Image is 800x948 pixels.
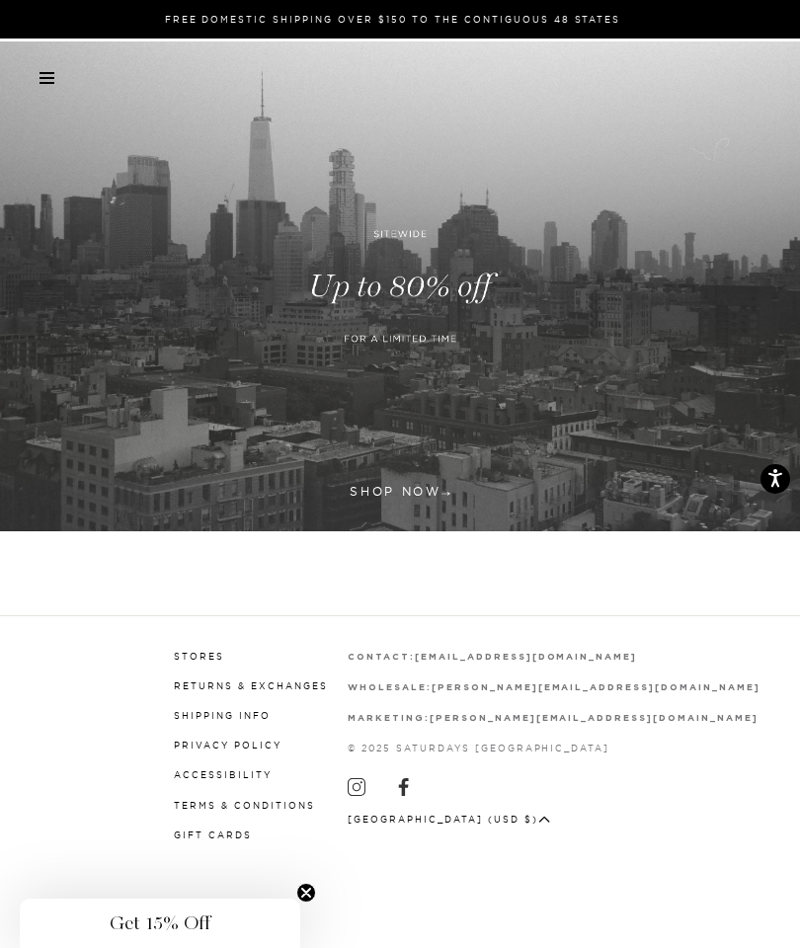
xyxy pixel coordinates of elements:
button: Close teaser [296,883,316,903]
a: Terms & Conditions [174,800,315,811]
a: Returns & Exchanges [174,680,328,691]
p: © 2025 Saturdays [GEOGRAPHIC_DATA] [348,741,760,755]
strong: [EMAIL_ADDRESS][DOMAIN_NAME] [415,653,637,662]
a: Gift Cards [174,829,252,840]
p: FREE DOMESTIC SHIPPING OVER $150 TO THE CONTIGUOUS 48 STATES [47,12,738,27]
strong: marketing: [348,714,430,723]
a: Privacy Policy [174,740,281,750]
span: Get 15% Off [110,911,210,935]
a: Shipping Info [174,710,271,721]
strong: wholesale: [348,683,432,692]
strong: [PERSON_NAME][EMAIL_ADDRESS][DOMAIN_NAME] [430,714,759,723]
a: Accessibility [174,769,272,780]
a: [PERSON_NAME][EMAIL_ADDRESS][DOMAIN_NAME] [432,681,760,692]
a: Stores [174,651,224,662]
button: [GEOGRAPHIC_DATA] (USD $) [348,812,550,827]
strong: contact: [348,653,415,662]
a: [PERSON_NAME][EMAIL_ADDRESS][DOMAIN_NAME] [430,712,759,723]
strong: [PERSON_NAME][EMAIL_ADDRESS][DOMAIN_NAME] [432,683,760,692]
a: [EMAIL_ADDRESS][DOMAIN_NAME] [415,651,637,662]
div: Get 15% OffClose teaser [20,899,300,948]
